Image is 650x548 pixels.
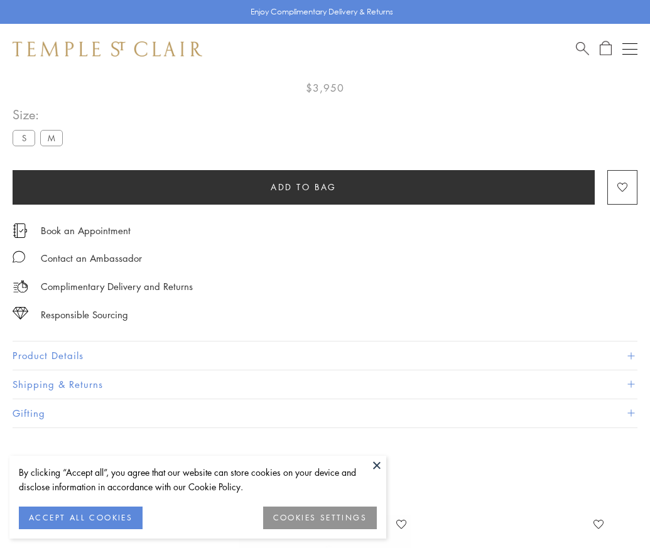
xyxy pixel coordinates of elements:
p: Enjoy Complimentary Delivery & Returns [251,6,393,18]
a: Open Shopping Bag [600,41,612,56]
p: Complimentary Delivery and Returns [41,279,193,294]
button: COOKIES SETTINGS [263,507,377,529]
img: icon_appointment.svg [13,223,28,238]
a: Search [576,41,589,56]
span: Add to bag [271,180,337,194]
button: Open navigation [622,41,637,56]
label: M [40,130,63,146]
img: MessageIcon-01_2.svg [13,250,25,263]
button: Product Details [13,341,637,370]
button: Shipping & Returns [13,370,637,399]
span: Size: [13,104,68,125]
label: S [13,130,35,146]
button: ACCEPT ALL COOKIES [19,507,143,529]
div: Contact an Ambassador [41,250,142,266]
button: Add to bag [13,170,595,205]
a: Book an Appointment [41,223,131,237]
img: icon_sourcing.svg [13,307,28,320]
img: Temple St. Clair [13,41,202,56]
div: Responsible Sourcing [41,307,128,323]
span: $3,950 [306,80,344,96]
div: By clicking “Accept all”, you agree that our website can store cookies on your device and disclos... [19,465,377,494]
img: icon_delivery.svg [13,279,28,294]
button: Gifting [13,399,637,427]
